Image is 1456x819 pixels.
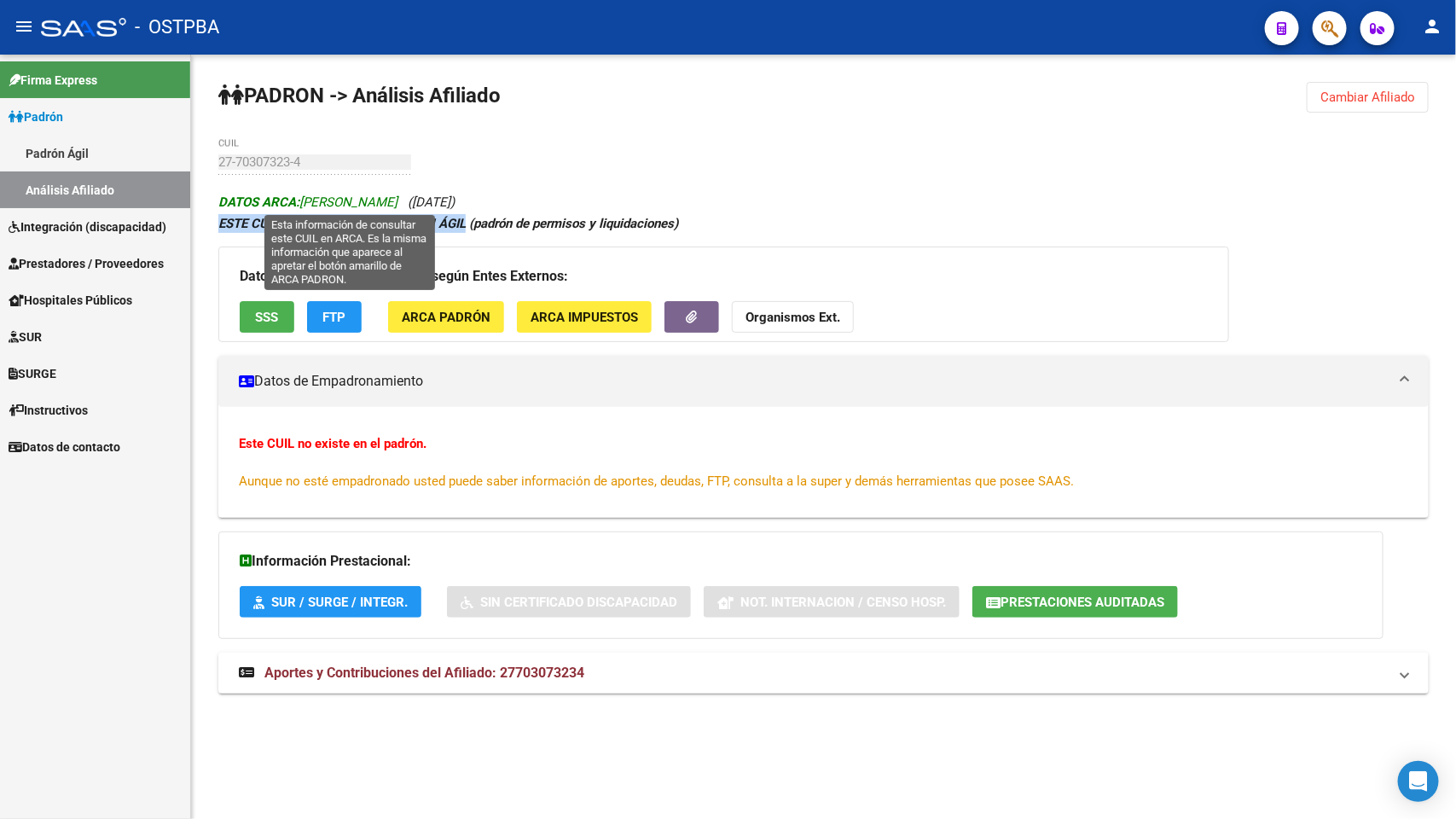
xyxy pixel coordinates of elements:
span: SURGE [9,364,56,383]
h3: Información Prestacional: [240,549,1362,573]
span: Instructivos [9,401,88,420]
span: Firma Express [9,71,97,90]
button: Prestaciones Auditadas [972,586,1178,618]
span: [PERSON_NAME] [218,195,397,210]
span: - OSTPBA [135,9,219,46]
span: SSS [256,310,279,325]
span: Aportes y Contribuciones del Afiliado: 27703073234 [264,665,584,681]
strong: PADRON -> Análisis Afiliado [218,84,501,107]
mat-expansion-panel-header: Aportes y Contribuciones del Afiliado: 27703073234 [218,653,1429,694]
span: Padrón [9,107,63,126]
button: FTP [307,301,362,333]
button: Cambiar Afiliado [1307,82,1429,113]
span: Sin Certificado Discapacidad [480,595,677,610]
span: ARCA Impuestos [531,310,638,325]
strong: DATOS ARCA: [218,195,299,210]
span: Hospitales Públicos [9,291,132,310]
button: ARCA Padrón [388,301,504,333]
button: Organismos Ext. [732,301,854,333]
h3: Datos Personales y Afiliatorios según Entes Externos: [240,264,1208,288]
strong: Organismos Ext. [745,310,840,325]
button: SSS [240,301,294,333]
strong: ESTE CUIL NO EXISTE EN EL PADRÓN ÁGIL (padrón de permisos y liquidaciones) [218,216,678,231]
mat-icon: person [1422,16,1442,37]
span: Datos de contacto [9,438,120,456]
span: Prestadores / Proveedores [9,254,164,273]
mat-expansion-panel-header: Datos de Empadronamiento [218,356,1429,407]
span: Cambiar Afiliado [1320,90,1415,105]
button: Not. Internacion / Censo Hosp. [704,586,960,618]
span: Aunque no esté empadronado usted puede saber información de aportes, deudas, FTP, consulta a la s... [239,473,1074,489]
mat-panel-title: Datos de Empadronamiento [239,372,1388,391]
span: ([DATE]) [408,195,455,210]
button: SUR / SURGE / INTEGR. [240,586,421,618]
div: Open Intercom Messenger [1398,761,1439,802]
span: Prestaciones Auditadas [1001,595,1164,610]
button: Sin Certificado Discapacidad [447,586,691,618]
span: ARCA Padrón [402,310,490,325]
span: FTP [323,310,346,325]
span: Not. Internacion / Censo Hosp. [740,595,946,610]
mat-icon: menu [14,16,34,37]
strong: Este CUIL no existe en el padrón. [239,436,426,451]
span: Integración (discapacidad) [9,218,166,236]
span: SUR / SURGE / INTEGR. [271,595,408,610]
span: SUR [9,328,42,346]
div: Datos de Empadronamiento [218,407,1429,518]
button: ARCA Impuestos [517,301,652,333]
